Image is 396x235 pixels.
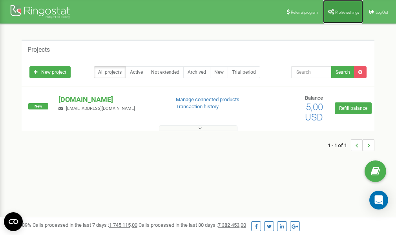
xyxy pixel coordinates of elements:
[28,103,48,109] span: New
[94,66,126,78] a: All projects
[335,102,372,114] a: Refill balance
[291,66,332,78] input: Search
[109,222,137,228] u: 1 745 115,00
[331,66,354,78] button: Search
[228,66,260,78] a: Trial period
[376,10,388,15] span: Log Out
[328,139,351,151] span: 1 - 1 of 1
[176,104,219,109] a: Transaction history
[33,222,137,228] span: Calls processed in the last 7 days :
[328,131,374,159] nav: ...
[29,66,71,78] a: New project
[66,106,135,111] span: [EMAIL_ADDRESS][DOMAIN_NAME]
[291,10,318,15] span: Referral program
[58,95,163,105] p: [DOMAIN_NAME]
[183,66,210,78] a: Archived
[335,10,359,15] span: Profile settings
[210,66,228,78] a: New
[218,222,246,228] u: 7 382 453,00
[147,66,184,78] a: Not extended
[139,222,246,228] span: Calls processed in the last 30 days :
[176,97,239,102] a: Manage connected products
[126,66,147,78] a: Active
[305,95,323,101] span: Balance
[369,191,388,209] div: Open Intercom Messenger
[305,102,323,123] span: 5,00 USD
[4,212,23,231] button: Open CMP widget
[27,46,50,53] h5: Projects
